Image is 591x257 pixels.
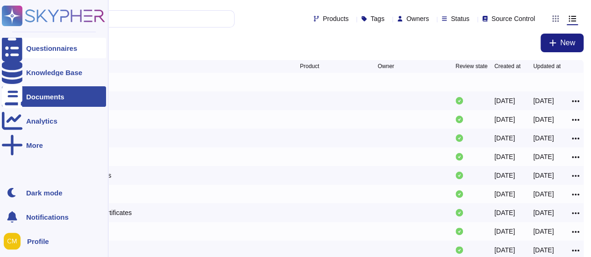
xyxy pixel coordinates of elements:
[533,96,554,105] div: [DATE]
[533,208,554,217] div: [DATE]
[370,15,385,22] span: Tags
[533,171,554,180] div: [DATE]
[26,142,43,149] div: More
[494,115,515,124] div: [DATE]
[494,171,515,180] div: [DATE]
[406,15,429,22] span: Owners
[533,227,554,236] div: [DATE]
[533,152,554,161] div: [DATE]
[494,96,515,105] div: [DATE]
[2,86,106,107] a: Documents
[494,245,515,255] div: [DATE]
[494,133,515,143] div: [DATE]
[26,189,63,196] div: Dark mode
[533,63,561,69] span: Updated at
[560,39,575,47] span: New
[2,62,106,83] a: Knowledge Base
[2,111,106,131] a: Analytics
[533,133,554,143] div: [DATE]
[26,214,69,221] span: Notifications
[26,69,82,76] div: Knowledge Base
[494,63,520,69] span: Created at
[533,245,554,255] div: [DATE]
[377,63,394,69] span: Owner
[491,15,535,22] span: Source Control
[494,189,515,199] div: [DATE]
[494,227,515,236] div: [DATE]
[533,115,554,124] div: [DATE]
[456,63,488,69] span: Review state
[494,208,515,217] div: [DATE]
[2,231,27,251] button: user
[26,93,64,100] div: Documents
[4,233,21,250] img: user
[533,189,554,199] div: [DATE]
[494,152,515,161] div: [DATE]
[37,11,234,27] input: Search by keywords
[2,38,106,58] a: Questionnaires
[300,63,319,69] span: Product
[27,238,49,245] span: Profile
[26,45,77,52] div: Questionnaires
[26,118,57,125] div: Analytics
[541,34,584,52] button: New
[323,15,349,22] span: Products
[451,15,470,22] span: Status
